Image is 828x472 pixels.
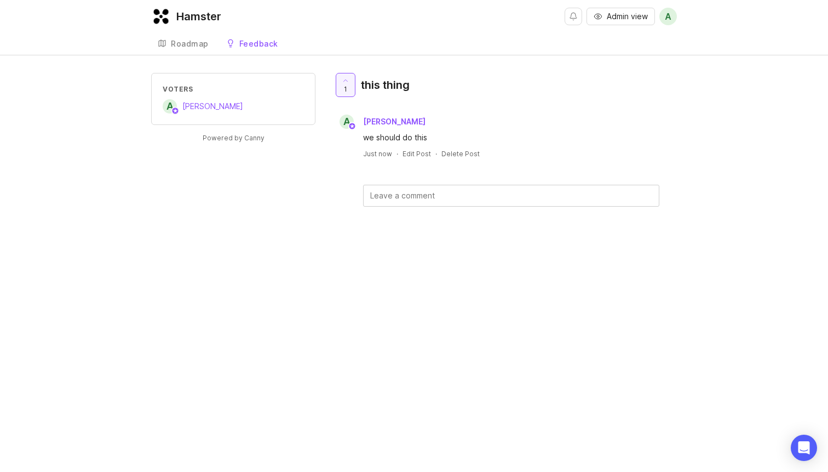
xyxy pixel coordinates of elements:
[344,84,347,94] span: 1
[340,115,354,129] div: A
[163,84,304,94] div: Voters
[171,107,180,115] img: member badge
[336,73,355,97] button: 1
[396,149,398,158] div: ·
[441,149,480,158] div: Delete Post
[163,99,177,113] div: A
[361,77,410,93] div: this thing
[363,117,426,126] span: [PERSON_NAME]
[586,8,655,25] button: Admin view
[607,11,648,22] span: Admin view
[176,11,221,22] div: Hamster
[791,435,817,461] div: Open Intercom Messenger
[163,99,243,113] a: A[PERSON_NAME]
[363,149,392,158] a: Just now
[435,149,437,158] div: ·
[182,101,243,111] span: [PERSON_NAME]
[659,8,677,25] button: A
[220,33,285,55] a: Feedback
[171,40,209,48] div: Roadmap
[665,10,671,23] span: A
[201,132,266,144] a: Powered by Canny
[363,132,659,144] div: we should do this
[403,149,431,158] div: Edit Post
[151,33,215,55] a: Roadmap
[239,40,278,48] div: Feedback
[565,8,582,25] button: Notifications
[333,115,434,129] a: A[PERSON_NAME]
[151,7,171,26] img: Hamster logo
[348,122,357,130] img: member badge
